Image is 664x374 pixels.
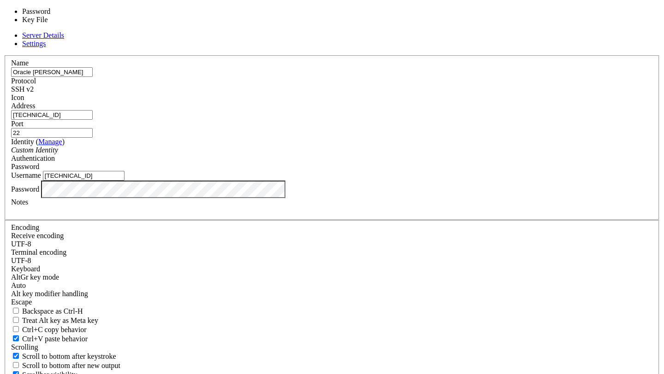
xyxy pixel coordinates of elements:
[13,353,19,359] input: Scroll to bottom after keystroke
[11,102,35,110] label: Address
[11,223,39,231] label: Encoding
[11,67,93,77] input: Server Name
[11,85,34,93] span: SSH v2
[22,40,46,47] a: Settings
[38,138,62,146] a: Manage
[13,308,19,314] input: Backspace as Ctrl-H
[13,362,19,368] input: Scroll to bottom after new output
[11,85,653,93] div: SSH v2
[11,138,65,146] label: Identity
[11,77,36,85] label: Protocol
[11,154,55,162] label: Authentication
[11,281,653,290] div: Auto
[11,110,93,120] input: Host Name or IP
[13,326,19,332] input: Ctrl+C copy behavior
[22,335,88,343] span: Ctrl+V paste behavior
[22,352,116,360] span: Scroll to bottom after keystroke
[11,240,653,248] div: UTF-8
[11,59,29,67] label: Name
[11,290,88,298] label: Controls how the Alt key is handled. Escape: Send an ESC prefix. 8-Bit: Add 128 to the typed char...
[13,335,19,341] input: Ctrl+V paste behavior
[11,265,40,273] label: Keyboard
[13,317,19,323] input: Treat Alt key as Meta key
[36,138,65,146] span: ( )
[11,185,39,193] label: Password
[22,7,99,16] li: Password
[22,362,120,369] span: Scroll to bottom after new output
[11,163,653,171] div: Password
[11,352,116,360] label: Whether to scroll to the bottom on any keystroke.
[22,307,83,315] span: Backspace as Ctrl-H
[11,343,38,351] label: Scrolling
[43,171,125,181] input: Login Username
[11,273,59,281] label: Set the expected encoding for data received from the host. If the encodings do not match, visual ...
[11,298,32,306] span: Escape
[22,326,87,333] span: Ctrl+C copy behavior
[11,281,26,289] span: Auto
[11,257,653,265] div: UTF-8
[11,232,64,240] label: Set the expected encoding for data received from the host. If the encodings do not match, visual ...
[11,298,653,306] div: Escape
[11,307,83,315] label: If true, the backspace should send BS ('\x08', aka ^H). Otherwise the backspace key should send '...
[11,362,120,369] label: Scroll to bottom after new output.
[11,171,41,179] label: Username
[22,16,99,24] li: Key File
[11,146,58,154] i: Custom Identity
[11,146,653,154] div: Custom Identity
[11,93,24,101] label: Icon
[11,248,66,256] label: The default terminal encoding. ISO-2022 enables character map translations (like graphics maps). ...
[11,198,28,206] label: Notes
[22,316,98,324] span: Treat Alt key as Meta key
[11,335,88,343] label: Ctrl+V pastes if true, sends ^V to host if false. Ctrl+Shift+V sends ^V to host if true, pastes i...
[11,120,24,128] label: Port
[11,257,31,264] span: UTF-8
[11,128,93,138] input: Port Number
[11,163,39,170] span: Password
[11,316,98,324] label: Whether the Alt key acts as a Meta key or as a distinct Alt key.
[11,240,31,248] span: UTF-8
[22,31,64,39] a: Server Details
[11,326,87,333] label: Ctrl-C copies if true, send ^C to host if false. Ctrl-Shift-C sends ^C to host if true, copies if...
